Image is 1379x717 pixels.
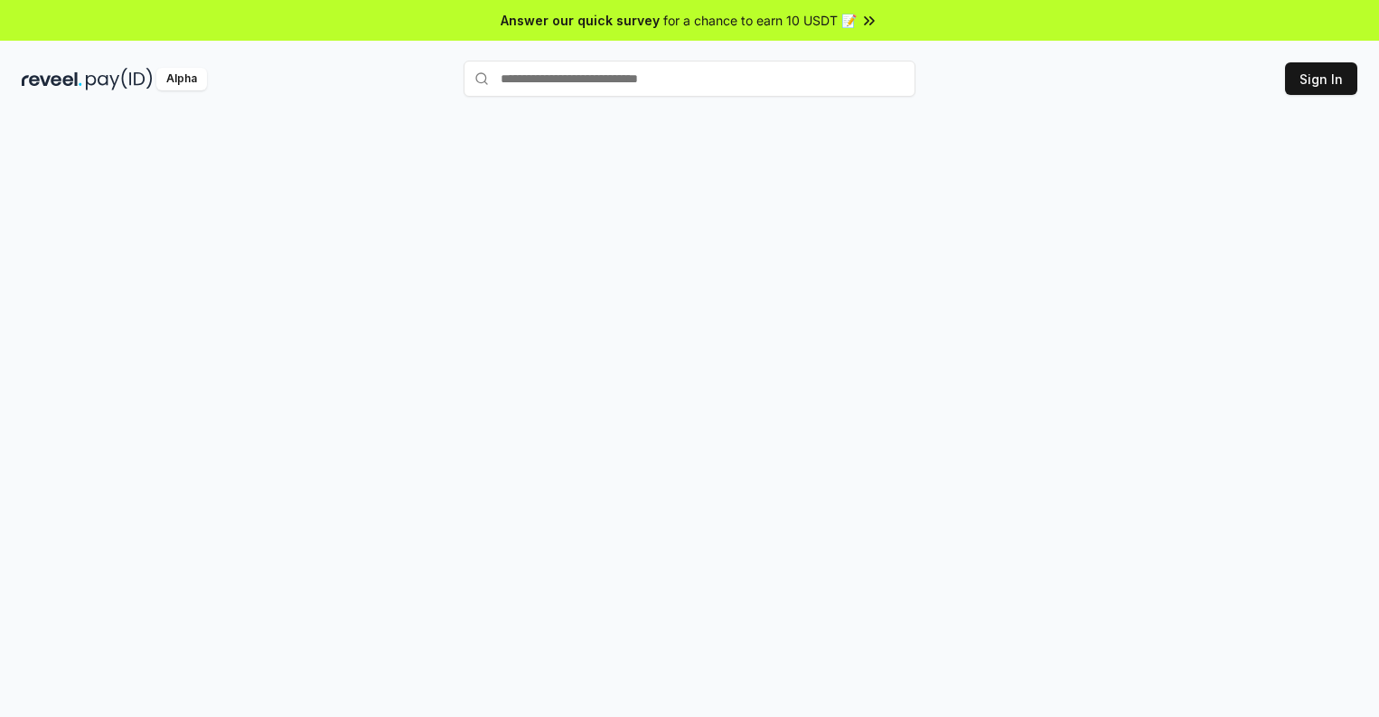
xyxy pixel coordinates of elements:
[501,11,660,30] span: Answer our quick survey
[22,68,82,90] img: reveel_dark
[156,68,207,90] div: Alpha
[1285,62,1357,95] button: Sign In
[86,68,153,90] img: pay_id
[663,11,857,30] span: for a chance to earn 10 USDT 📝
